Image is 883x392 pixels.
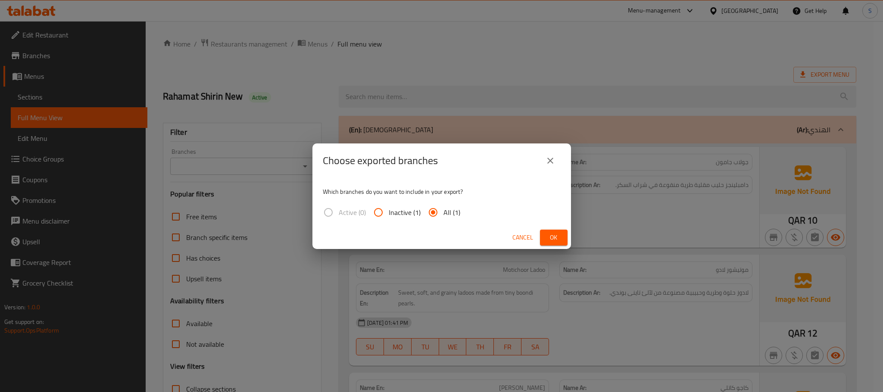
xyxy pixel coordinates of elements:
button: close [540,150,561,171]
button: Ok [540,230,568,246]
button: Cancel [509,230,537,246]
p: Which branches do you want to include in your export? [323,187,561,196]
span: All (1) [443,207,460,218]
h2: Choose exported branches [323,154,438,168]
span: Inactive (1) [389,207,421,218]
span: Cancel [512,232,533,243]
span: Ok [547,232,561,243]
span: Active (0) [339,207,366,218]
